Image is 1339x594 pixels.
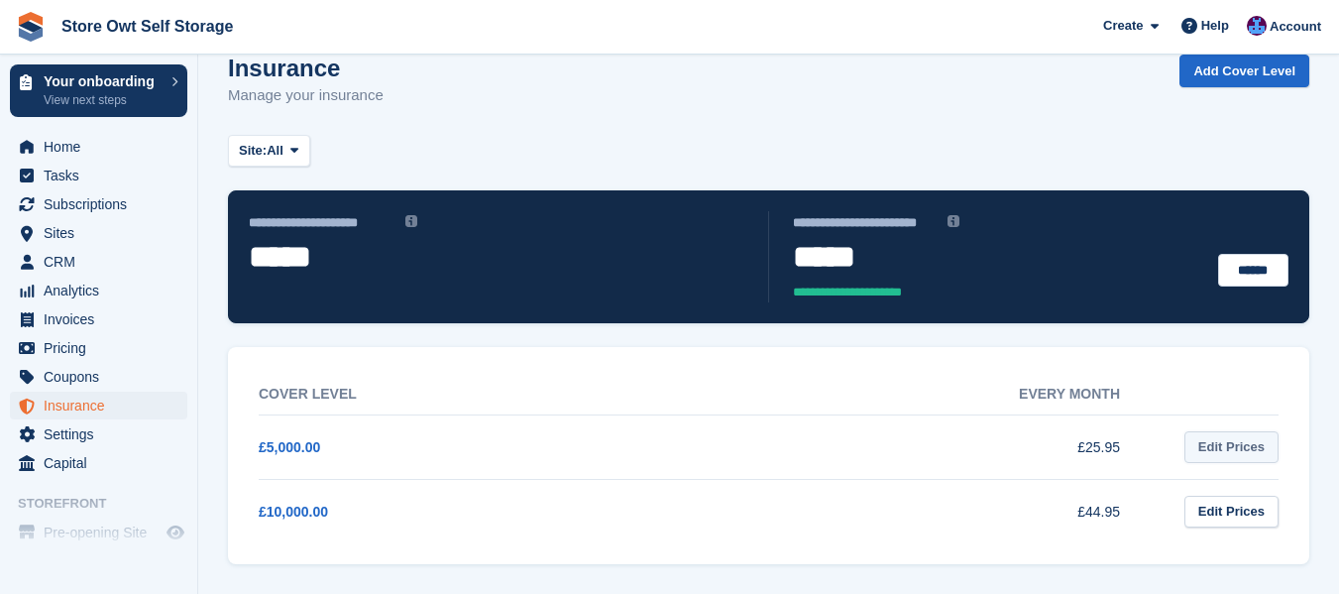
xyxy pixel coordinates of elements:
[44,334,163,362] span: Pricing
[44,305,163,333] span: Invoices
[10,519,187,546] a: menu
[259,374,710,416] th: Cover Level
[164,521,187,544] a: Preview store
[1179,55,1309,87] a: Add Cover Level
[259,504,328,520] a: £10,000.00
[44,91,162,109] p: View next steps
[10,420,187,448] a: menu
[44,420,163,448] span: Settings
[1270,17,1321,37] span: Account
[10,449,187,477] a: menu
[10,162,187,189] a: menu
[1184,431,1279,464] a: Edit Prices
[710,479,1161,543] td: £44.95
[1247,16,1267,36] img: Andrew Omeltschenko
[10,363,187,391] a: menu
[44,162,163,189] span: Tasks
[1201,16,1229,36] span: Help
[405,215,417,227] img: icon-info-grey-7440780725fd019a000dd9b08b2336e03edf1995a4989e88bcd33f0948082b44.svg
[44,277,163,304] span: Analytics
[10,277,187,304] a: menu
[10,133,187,161] a: menu
[44,74,162,88] p: Your onboarding
[10,190,187,218] a: menu
[10,305,187,333] a: menu
[710,415,1161,479] td: £25.95
[267,141,283,161] span: All
[18,494,197,514] span: Storefront
[710,374,1161,416] th: Every month
[44,449,163,477] span: Capital
[16,12,46,42] img: stora-icon-8386f47178a22dfd0bd8f6a31ec36ba5ce8667c1dd55bd0f319d3a0aa187defe.svg
[44,363,163,391] span: Coupons
[1184,496,1279,529] a: Edit Prices
[228,84,384,107] p: Manage your insurance
[44,190,163,218] span: Subscriptions
[228,55,384,81] h1: Insurance
[10,64,187,117] a: Your onboarding View next steps
[44,392,163,419] span: Insurance
[54,10,241,43] a: Store Owt Self Storage
[259,439,320,455] a: £5,000.00
[44,219,163,247] span: Sites
[44,248,163,276] span: CRM
[10,248,187,276] a: menu
[948,215,959,227] img: icon-info-grey-7440780725fd019a000dd9b08b2336e03edf1995a4989e88bcd33f0948082b44.svg
[1103,16,1143,36] span: Create
[10,392,187,419] a: menu
[44,519,163,546] span: Pre-opening Site
[239,141,267,161] span: Site:
[228,135,310,168] button: Site: All
[44,133,163,161] span: Home
[10,219,187,247] a: menu
[10,334,187,362] a: menu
